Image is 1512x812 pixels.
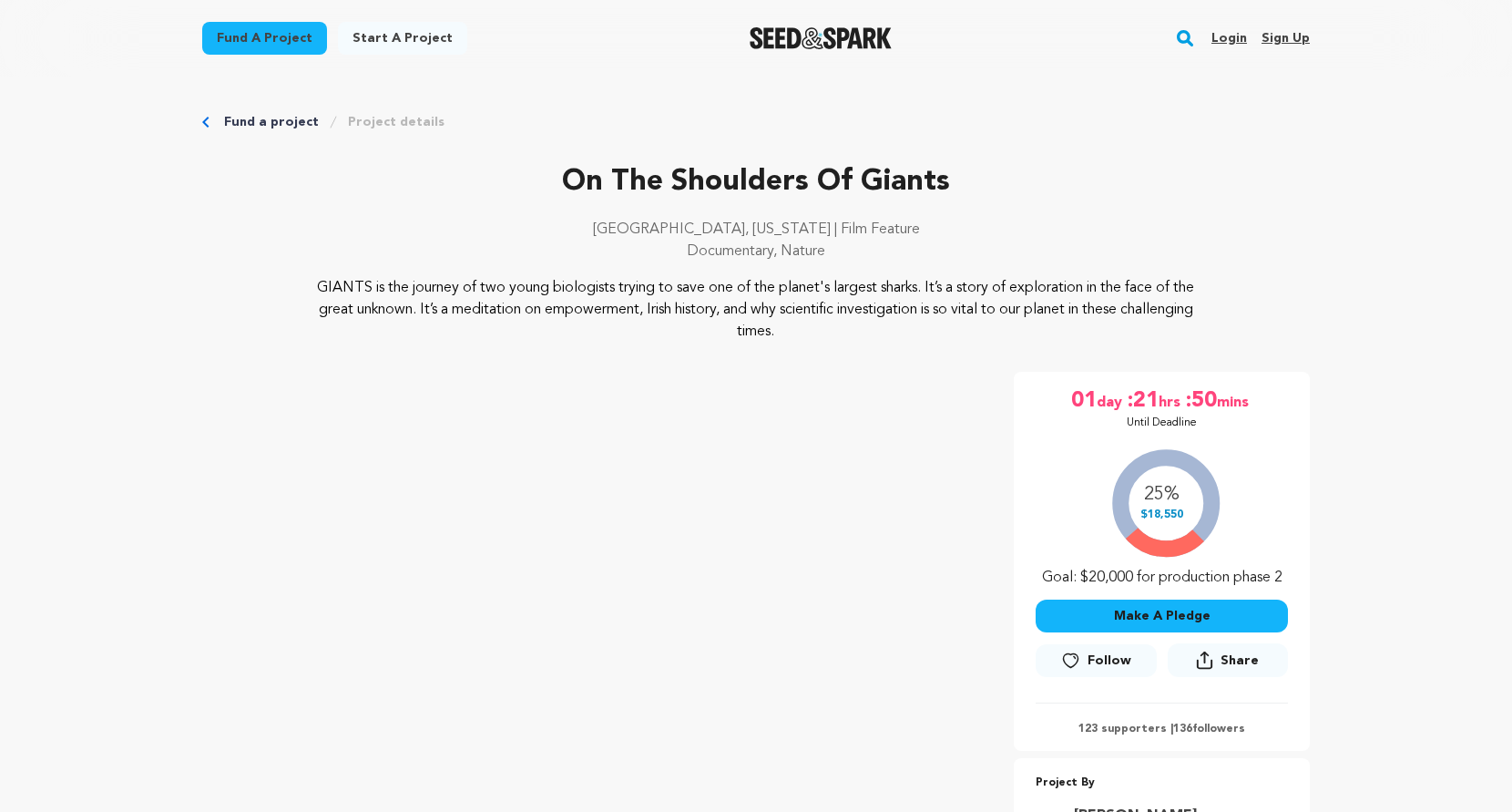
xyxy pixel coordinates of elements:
div: Breadcrumb [202,113,1310,131]
a: Project details [348,113,444,131]
img: Seed&Spark Logo Dark Mode [750,27,893,49]
span: Follow [1088,652,1131,670]
a: Sign up [1262,24,1310,53]
p: Until Deadline [1127,416,1197,430]
p: GIANTS is the journey of two young biologists trying to save one of the planet's largest sharks. ... [313,277,1200,343]
span: :21 [1126,386,1159,416]
span: day [1097,386,1126,416]
a: Fund a project [224,113,319,131]
a: Start a project [338,22,467,55]
p: [GEOGRAPHIC_DATA], [US_STATE] | Film Feature [202,219,1310,241]
button: Share [1168,643,1288,677]
span: Share [1221,652,1259,670]
p: 123 supporters | followers [1036,722,1288,736]
p: Documentary, Nature [202,241,1310,262]
span: 01 [1071,386,1097,416]
button: Make A Pledge [1036,600,1288,632]
p: Project By [1036,773,1288,794]
p: On The Shoulders Of Giants [202,160,1310,204]
span: :50 [1184,386,1217,416]
span: hrs [1159,386,1184,416]
a: Fund a project [202,22,327,55]
span: Share [1168,643,1288,684]
span: mins [1217,386,1252,416]
a: Follow [1036,644,1156,677]
a: Seed&Spark Homepage [750,27,893,49]
span: 136 [1173,724,1192,735]
a: Login [1211,24,1247,53]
